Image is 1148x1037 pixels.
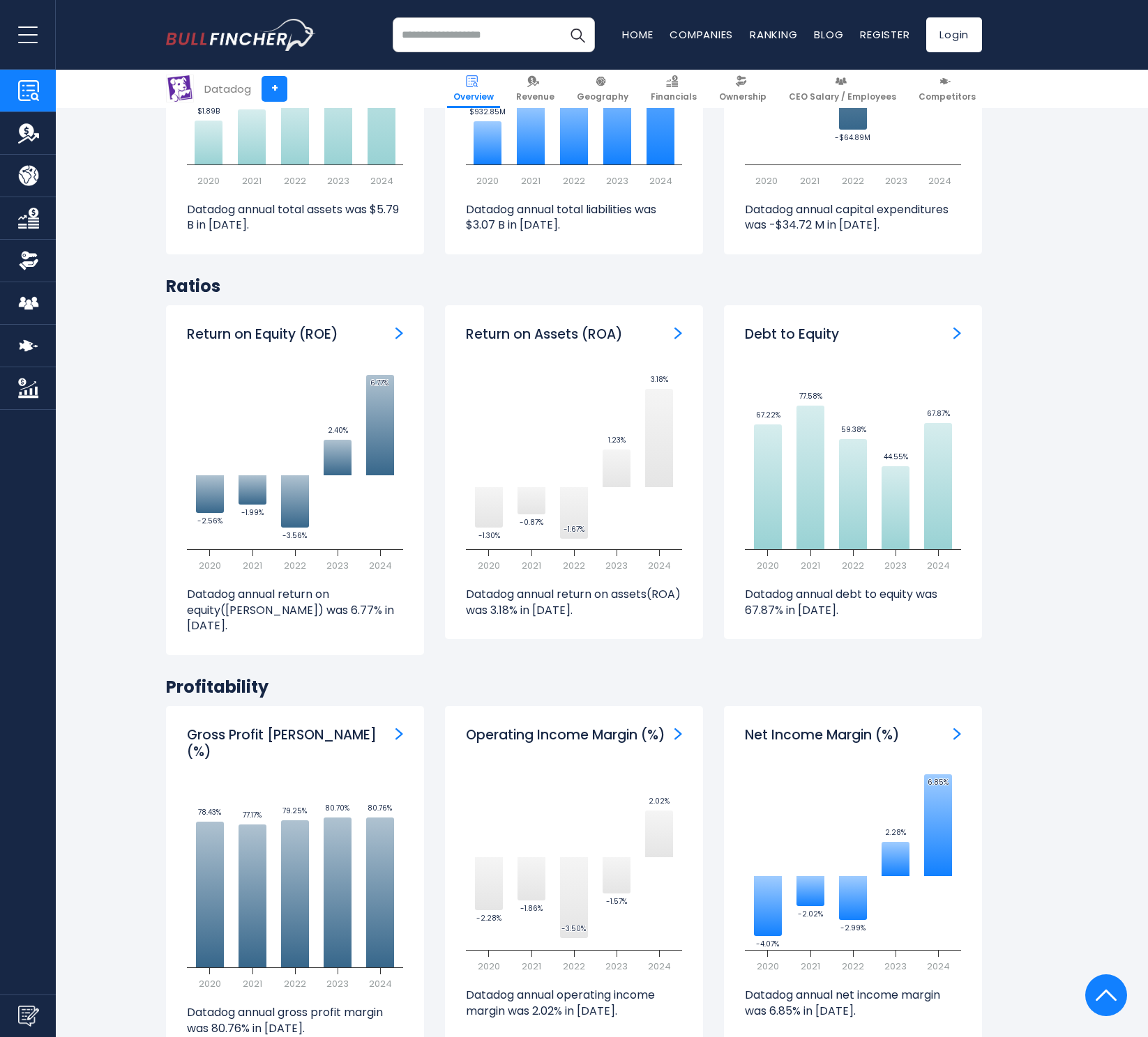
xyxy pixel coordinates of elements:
[919,91,976,102] span: Competitors
[649,174,672,187] text: 2024
[516,91,554,102] span: Revenue
[326,977,349,990] text: 2023
[187,326,338,344] h3: Return on Equity (ROE)
[885,174,907,187] text: 2023
[284,174,306,187] text: 2022
[928,777,949,788] text: 6.85%
[953,326,961,341] a: Debt to Equity
[605,960,628,973] text: 2023
[577,91,628,102] span: Geography
[478,559,500,572] text: 2020
[840,923,866,933] text: -2.99%
[18,250,39,271] img: Ownership
[166,676,982,698] h2: Profitability
[927,960,950,973] text: 2024
[745,727,900,744] h3: Net Income Margin (%)
[798,909,823,919] text: -2.02%
[327,174,349,187] text: 2023
[608,435,626,445] text: 1.23%
[842,960,864,973] text: 2022
[670,27,733,42] a: Companies
[745,326,839,344] h3: Debt to Equity
[674,727,682,742] a: Operating Income Margin
[755,174,778,187] text: 2020
[571,70,635,108] a: Geography
[648,559,671,572] text: 2024
[453,91,494,102] span: Overview
[204,81,251,97] div: Datadog
[563,174,585,187] text: 2022
[476,913,501,923] text: -2.28%
[370,174,393,187] text: 2024
[884,452,908,462] text: 44.55%
[478,530,500,541] text: -1.30%
[325,803,349,813] text: 80.70%
[801,960,820,973] text: 2021
[395,727,403,742] a: Gross Profit Margin
[370,378,388,388] text: 6.77%
[885,827,906,838] text: 2.28%
[606,896,627,907] text: -1.57%
[521,174,541,187] text: 2021
[197,516,222,526] text: -2.56%
[466,587,682,618] p: Datadog annual return on assets(ROA) was 3.18% in [DATE].
[284,977,306,990] text: 2022
[651,374,668,385] text: 3.18%
[860,27,909,42] a: Register
[622,27,653,42] a: Home
[284,559,306,572] text: 2022
[674,326,682,341] a: Return on Assets
[561,923,586,934] text: -3.50%
[466,988,682,1019] p: Datadog annual operating income margin was 2.02% in [DATE].
[563,559,585,572] text: 2022
[282,530,307,541] text: -3.56%
[644,70,703,108] a: Financials
[395,326,403,341] a: Return on Equity
[466,202,682,233] p: Datadog annual total liabilities was $3.07 B in [DATE].
[713,70,773,108] a: Ownership
[187,1005,403,1036] p: Datadog annual gross profit margin was 80.76% in [DATE].
[447,70,500,108] a: Overview
[368,803,392,813] text: 80.76%
[187,727,395,761] h3: Gross Profit [PERSON_NAME] (%)
[197,106,220,116] text: $1.89B
[560,17,595,52] button: Search
[649,796,670,806] text: 2.02%
[469,107,506,117] text: $932.85M
[757,960,779,973] text: 2020
[520,903,543,914] text: -1.86%
[750,27,797,42] a: Ranking
[243,977,262,990] text: 2021
[241,507,264,518] text: -1.99%
[242,174,262,187] text: 2021
[799,391,822,401] text: 77.58%
[520,517,543,528] text: -0.87%
[745,988,961,1019] p: Datadog annual net income margin was 6.85% in [DATE].
[328,425,348,436] text: 2.40%
[243,559,262,572] text: 2021
[842,174,864,187] text: 2022
[476,174,499,187] text: 2020
[466,727,665,744] h3: Operating Income Margin (%)
[369,559,392,572] text: 2024
[563,960,585,973] text: 2022
[814,27,843,42] a: Blog
[605,559,628,572] text: 2023
[884,559,907,572] text: 2023
[745,202,961,233] p: Datadog annual capital expenditures was -$34.72 M in [DATE].
[912,70,982,108] a: Competitors
[800,174,820,187] text: 2021
[606,174,628,187] text: 2023
[187,587,403,633] p: Datadog annual return on equity([PERSON_NAME]) was 6.77% in [DATE].
[648,960,671,973] text: 2024
[927,408,950,419] text: 67.87%
[756,939,779,949] text: -4.07%
[166,19,316,51] img: bullfincher logo
[953,727,961,742] a: Net Income Margin
[197,174,220,187] text: 2020
[198,807,221,817] text: 78.43%
[166,275,982,297] h2: Ratios
[564,524,584,535] text: -1.67%
[522,559,541,572] text: 2021
[927,559,950,572] text: 2024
